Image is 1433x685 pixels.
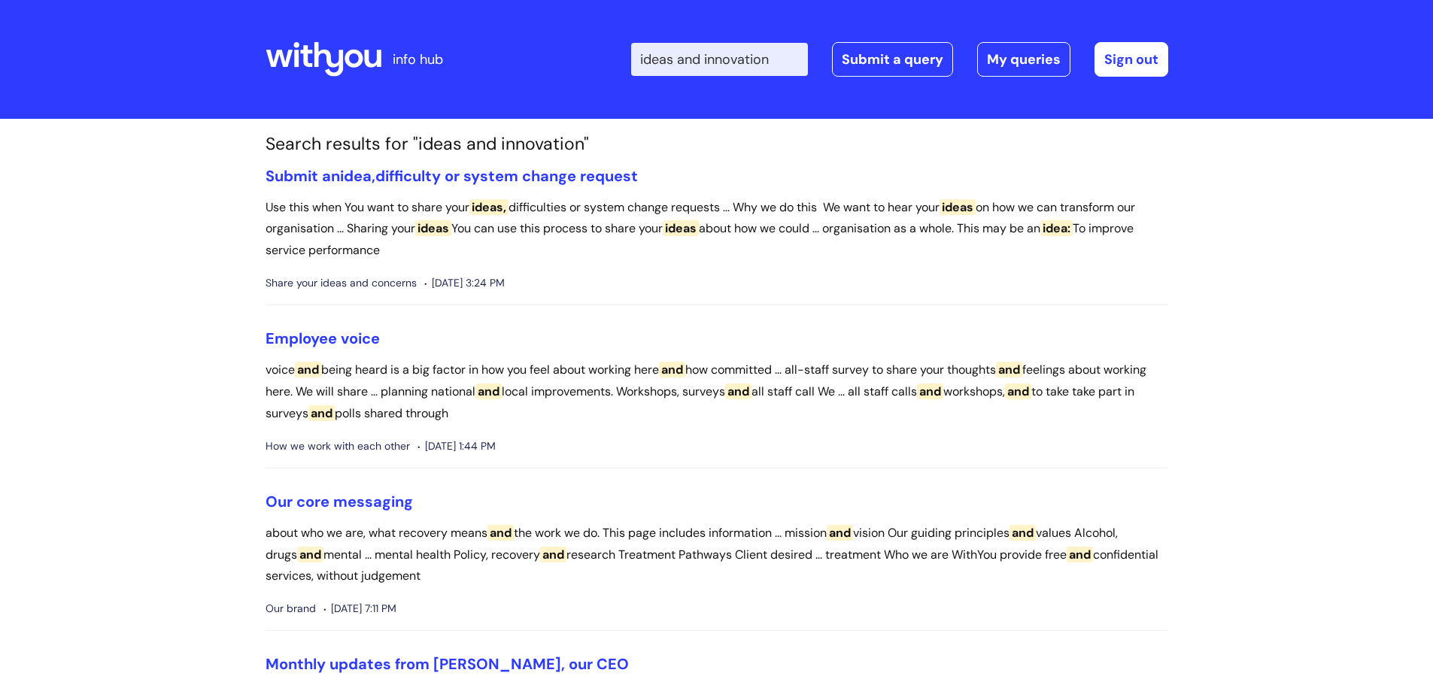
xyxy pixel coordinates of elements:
[417,437,496,456] span: [DATE] 1:44 PM
[297,547,323,562] span: and
[266,492,413,511] a: Our core messaging
[827,525,853,541] span: and
[1067,547,1093,562] span: and
[940,199,976,215] span: ideas
[266,654,629,674] a: Monthly updates from [PERSON_NAME], our CEO
[996,362,1022,377] span: and
[415,220,451,236] span: ideas
[266,197,1168,262] p: Use this when You want to share your difficulties or system change requests ... Why we do this We...
[487,525,514,541] span: and
[659,362,685,377] span: and
[393,47,443,71] p: info hub
[917,383,943,399] span: and
[340,166,375,186] span: idea,
[631,42,1168,77] div: | -
[540,547,566,562] span: and
[663,220,699,236] span: ideas
[1009,525,1036,541] span: and
[266,134,1168,155] h1: Search results for "ideas and innovation"
[1040,220,1073,236] span: idea:
[295,362,321,377] span: and
[469,199,509,215] span: ideas,
[631,43,808,76] input: Search
[725,383,751,399] span: and
[266,359,1168,424] p: voice being heard is a big factor in how you feel about working here how committed ... all-staff ...
[266,523,1168,587] p: about who we are, what recovery means the work we do. This page includes information ... mission ...
[266,329,380,348] a: Employee voice
[1005,383,1031,399] span: and
[977,42,1070,77] a: My queries
[832,42,953,77] a: Submit a query
[266,437,410,456] span: How we work with each other
[266,166,638,186] a: Submit anidea,difficulty or system change request
[1094,42,1168,77] a: Sign out
[424,274,505,292] span: [DATE] 3:24 PM
[266,274,417,292] span: Share your ideas and concerns
[308,405,335,421] span: and
[323,599,396,618] span: [DATE] 7:11 PM
[266,599,316,618] span: Our brand
[475,383,502,399] span: and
